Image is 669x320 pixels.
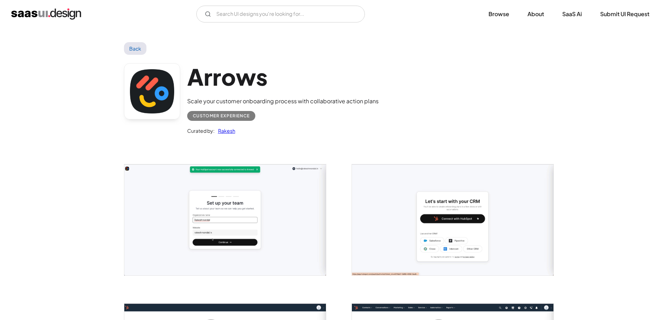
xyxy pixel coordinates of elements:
a: SaaS Ai [554,6,590,22]
div: Customer Experience [193,112,250,120]
img: 64f9dd7c6766502a844a9806_Arrows%20to%20setup%20team.jpg [124,164,326,275]
form: Email Form [196,6,365,22]
a: home [11,8,81,20]
a: open lightbox [124,164,326,275]
a: Submit UI Request [592,6,658,22]
a: open lightbox [352,164,553,275]
a: Rakesh [215,126,235,135]
h1: Arrows [187,63,379,90]
div: Curated by: [187,126,215,135]
a: Back [124,42,147,55]
input: Search UI designs you're looking for... [196,6,365,22]
div: Scale your customer onboarding process with collaborative action plans [187,97,379,105]
a: About [519,6,552,22]
img: 64f9dd7ca8cacdb44c97fec5_Arrows%20to%20Login.jpg [352,164,553,275]
a: Browse [480,6,518,22]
